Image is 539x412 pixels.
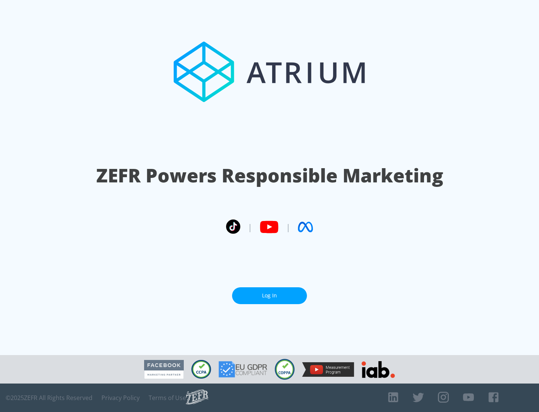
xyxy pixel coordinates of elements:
img: IAB [362,361,395,378]
span: © 2025 ZEFR All Rights Reserved [6,394,92,402]
img: COPPA Compliant [275,359,295,380]
a: Log In [232,287,307,304]
span: | [248,221,252,233]
img: GDPR Compliant [219,361,267,378]
a: Privacy Policy [101,394,140,402]
img: Facebook Marketing Partner [144,360,184,379]
h1: ZEFR Powers Responsible Marketing [96,163,443,188]
img: CCPA Compliant [191,360,211,379]
a: Terms of Use [149,394,186,402]
span: | [286,221,290,233]
img: YouTube Measurement Program [302,362,354,377]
